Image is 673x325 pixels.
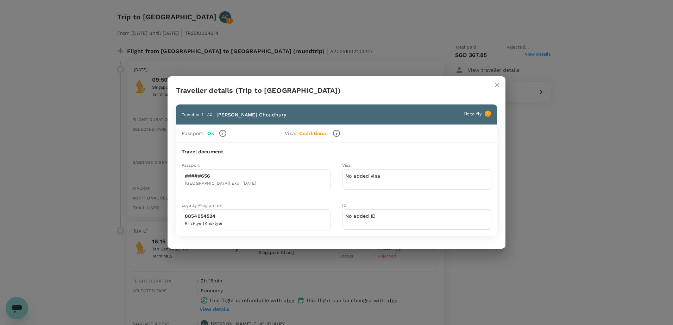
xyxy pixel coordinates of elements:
[345,219,376,227] span: -
[489,76,505,93] button: close
[285,130,296,137] p: Visa :
[216,111,286,118] p: [PERSON_NAME] Choudhury
[342,163,351,168] span: Visa
[185,212,223,220] div: 8854054524
[182,148,491,156] h6: Travel document
[207,130,214,137] p: Ok
[345,179,380,186] span: -
[182,163,200,168] span: Passport
[185,180,257,187] div: [GEOGRAPHIC_DATA] | Exp: [DATE]
[185,172,257,180] div: #####656
[207,112,212,117] p: AC
[168,76,505,104] h2: Traveller details (Trip to [GEOGRAPHIC_DATA])
[345,212,376,219] p: No added ID
[185,220,223,227] div: KrisFlyer | KrisFlyer
[182,112,203,117] span: Traveller 1
[182,130,205,137] p: Passport :
[182,203,222,208] span: Loyalty Programme
[299,130,328,137] p: Conditional
[342,203,347,208] span: ID
[464,111,482,116] span: Fit to fly
[345,172,380,179] p: No added visa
